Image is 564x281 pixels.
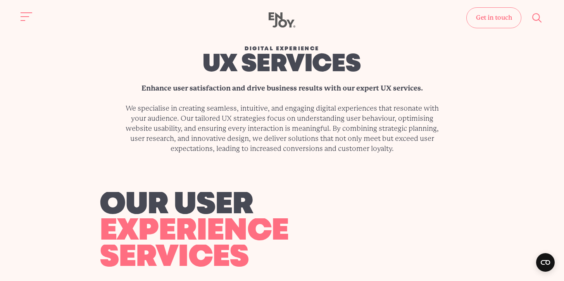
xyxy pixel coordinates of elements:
div: Digital Experience [119,45,446,53]
a: Get in touch [466,7,521,28]
span: experience [100,217,289,245]
div: Our user [100,192,344,218]
p: We specialise in creating seamless, intuitive, and engaging digital experiences that resonate wit... [119,83,446,154]
h1: ux services [117,53,446,76]
span: Services [100,243,249,271]
strong: Enhance user satisfaction and drive business results with our expert UX services. [141,84,423,92]
button: Site search [529,10,545,26]
button: Site navigation [19,9,35,25]
button: Open CMP widget [536,253,555,272]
